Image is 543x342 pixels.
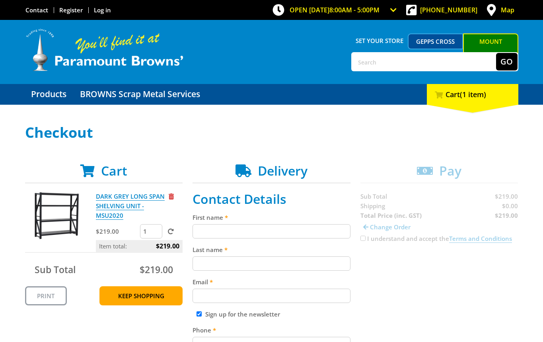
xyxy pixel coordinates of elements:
label: Last name [193,245,350,254]
span: OPEN [DATE] [290,6,380,14]
a: Go to the BROWNS Scrap Metal Services page [74,84,206,105]
label: Phone [193,325,350,335]
span: $219.00 [140,263,173,276]
a: DARK GREY LONG SPAN SHELVING UNIT - MSU2020 [96,192,165,220]
label: First name [193,213,350,222]
img: DARK GREY LONG SPAN SHELVING UNIT - MSU2020 [33,192,80,239]
button: Go [496,53,518,70]
a: Gepps Cross [408,33,463,49]
input: Please enter your first name. [193,224,350,238]
span: Cart [101,162,127,179]
p: Item total: [96,240,183,252]
a: Mount [PERSON_NAME] [463,33,518,64]
label: Email [193,277,350,287]
a: Go to the Contact page [25,6,48,14]
a: Print [25,286,67,305]
a: Remove from cart [169,192,174,200]
a: Log in [94,6,111,14]
h2: Contact Details [193,192,350,207]
span: $219.00 [156,240,179,252]
span: 8:00am - 5:00pm [329,6,380,14]
a: Go to the registration page [59,6,83,14]
span: Set your store [351,33,408,48]
span: (1 item) [460,90,486,99]
h1: Checkout [25,125,518,141]
span: Delivery [258,162,308,179]
a: Keep Shopping [99,286,183,305]
a: Go to the Products page [25,84,72,105]
img: Paramount Browns' [25,28,184,72]
label: Sign up for the newsletter [205,310,280,318]
input: Please enter your last name. [193,256,350,271]
input: Search [352,53,496,70]
p: $219.00 [96,227,138,236]
span: Sub Total [35,263,76,276]
input: Please enter your email address. [193,289,350,303]
div: Cart [427,84,518,105]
